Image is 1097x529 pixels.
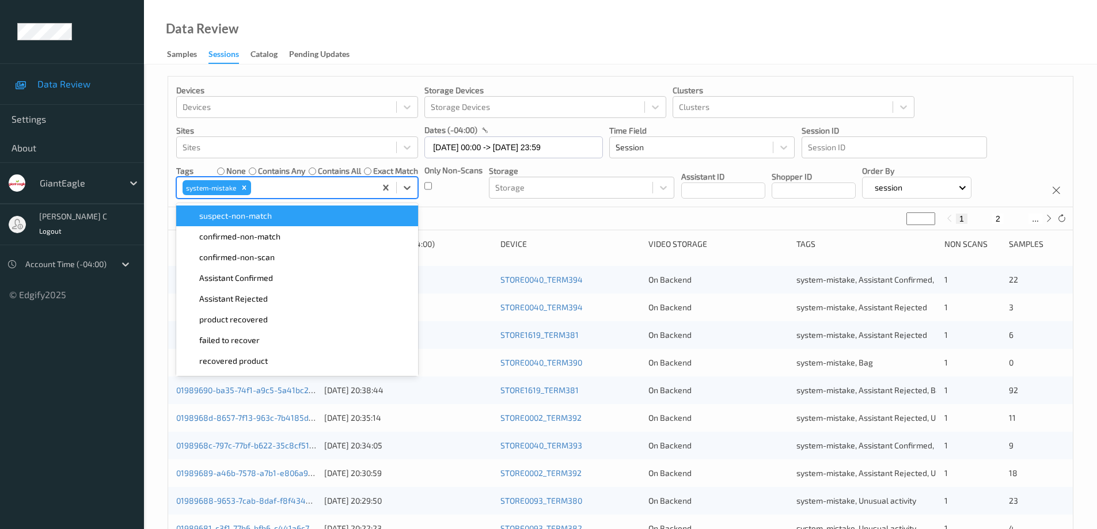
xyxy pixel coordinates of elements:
span: system-mistake, Assistant Rejected [796,330,927,340]
a: 01989690-ba35-74f1-a9c5-5a41bc29891f [176,385,329,395]
span: system-mistake, Assistant Rejected, Unusual activity [796,468,988,478]
div: On Backend [648,440,788,451]
span: system-mistake, Assistant Rejected, Unusual activity [796,413,988,423]
div: On Backend [648,274,788,286]
span: 6 [1009,330,1014,340]
a: Sessions [208,47,250,64]
span: 92 [1009,385,1018,395]
span: failed to recover [199,334,260,346]
span: 22 [1009,275,1018,284]
a: STORE0002_TERM392 [500,468,582,478]
span: 1 [944,357,948,367]
label: contains all [318,165,361,177]
span: product recovered [199,314,268,325]
span: system-mistake, Unusual activity [796,496,916,505]
span: 23 [1009,496,1018,505]
p: Time Field [609,125,795,136]
span: 1 [944,496,948,505]
div: [DATE] 20:29:50 [324,495,492,507]
button: 2 [992,214,1004,224]
span: 1 [944,302,948,312]
a: STORE0002_TERM392 [500,413,582,423]
p: Storage [489,165,674,177]
div: On Backend [648,302,788,313]
span: system-mistake, Assistant Confirmed, Bag [796,275,950,284]
div: Data Review [166,23,238,35]
span: 1 [944,440,948,450]
p: dates (-04:00) [424,124,477,136]
span: 18 [1009,468,1018,478]
div: system-mistake [183,180,238,195]
button: ... [1028,214,1042,224]
a: STORE1619_TERM381 [500,330,579,340]
div: [DATE] 20:30:59 [324,467,492,479]
label: exact match [373,165,418,177]
div: [DATE] 20:38:44 [324,385,492,396]
p: Assistant ID [681,171,765,182]
span: Assistant Rejected [199,293,268,305]
p: Shopper ID [772,171,856,182]
span: 1 [944,385,948,395]
a: 0198968d-8657-7f13-963c-7b4185dcdff4 [176,413,328,423]
p: Order By [862,165,972,177]
a: STORE0093_TERM380 [500,496,582,505]
a: Catalog [250,47,289,63]
div: Device [500,238,640,250]
p: Tags [176,165,193,177]
div: Sessions [208,48,239,64]
span: suspect-non-match [199,210,272,222]
p: Storage Devices [424,85,666,96]
span: system-mistake, Assistant Rejected, Bag [796,385,945,395]
div: On Backend [648,495,788,507]
a: STORE0040_TERM393 [500,440,582,450]
div: On Backend [648,357,788,368]
div: Samples [1009,238,1065,250]
span: recovered product [199,355,268,367]
div: [DATE] 20:34:05 [324,440,492,451]
span: 9 [1009,440,1014,450]
span: 1 [944,413,948,423]
p: Clusters [673,85,914,96]
div: Non Scans [944,238,1000,250]
p: session [871,182,906,193]
a: STORE0040_TERM394 [500,275,583,284]
p: Session ID [802,125,987,136]
a: 0198968c-797c-77bf-b622-35c8cf51e8ff [176,440,325,450]
a: Samples [167,47,208,63]
span: 1 [944,468,948,478]
div: Remove system-mistake [238,180,250,195]
span: system-mistake, Assistant Rejected [796,302,927,312]
div: On Backend [648,467,788,479]
div: Catalog [250,48,278,63]
span: 3 [1009,302,1014,312]
div: On Backend [648,385,788,396]
div: Samples [167,48,197,63]
div: Pending Updates [289,48,350,63]
button: 1 [956,214,967,224]
a: Pending Updates [289,47,361,63]
a: STORE0040_TERM394 [500,302,583,312]
a: 01989689-a46b-7578-a7b1-e806a997d226 [176,468,335,478]
a: 01989688-9653-7cab-8daf-f8f434d92224 [176,496,334,505]
span: system-mistake, Assistant Confirmed, Unusual activity [796,440,993,450]
p: Sites [176,125,418,136]
a: STORE0040_TERM390 [500,357,582,367]
p: Only Non-Scans [424,165,483,176]
div: [DATE] 20:35:14 [324,412,492,424]
div: Video Storage [648,238,788,250]
span: Assistant Confirmed [199,272,273,284]
label: contains any [258,165,305,177]
span: 1 [944,275,948,284]
div: On Backend [648,412,788,424]
span: confirmed-non-scan [199,252,275,263]
div: Tags [796,238,936,250]
a: STORE1619_TERM381 [500,385,579,395]
span: 11 [1009,413,1016,423]
span: 1 [944,330,948,340]
span: 0 [1009,357,1014,367]
span: confirmed-non-match [199,231,280,242]
label: none [226,165,246,177]
p: Devices [176,85,418,96]
div: On Backend [648,329,788,341]
span: system-mistake, Bag [796,357,873,367]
